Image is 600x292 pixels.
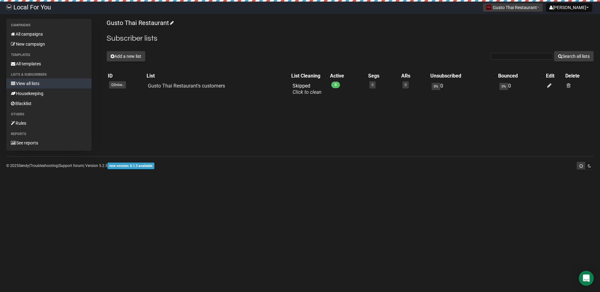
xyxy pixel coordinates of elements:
[107,163,154,169] span: new version: 6.1.3 available
[30,164,58,168] a: Troubleshooting
[400,72,429,80] th: ARs: No sort applied, activate to apply an ascending sort
[6,138,92,148] a: See reports
[6,88,92,98] a: Housekeeping
[497,72,545,80] th: Bounced: No sort applied, activate to apply an ascending sort
[554,51,594,62] button: Search all lists
[429,80,497,98] td: 0
[19,164,29,168] a: Sendy
[6,111,92,118] li: Others
[109,81,126,88] span: QDn6w..
[6,71,92,78] li: Lists & subscribers
[579,271,594,286] div: Open Intercom Messenger
[6,98,92,108] a: Blacklist
[565,73,592,79] div: Delete
[292,83,322,95] span: Skipped
[545,72,564,80] th: Edit: No sort applied, sorting is disabled
[430,73,491,79] div: Unsubscribed
[330,73,361,79] div: Active
[367,72,400,80] th: Segs: No sort applied, activate to apply an ascending sort
[148,83,225,89] a: Gusto Thai Restaurant's customers
[401,73,423,79] div: ARs
[483,3,543,12] button: Gusto Thai Restaurant
[6,162,154,169] p: © 2025 | | | Version 5.2.5
[6,78,92,88] a: View all lists
[107,51,145,62] button: Add a new list
[107,33,594,44] h2: Subscriber lists
[405,83,407,87] a: 0
[429,72,497,80] th: Unsubscribed: No sort applied, activate to apply an ascending sort
[145,72,290,80] th: List: No sort applied, activate to apply an ascending sort
[107,72,145,80] th: ID: No sort applied, sorting is disabled
[292,89,322,95] a: Click to clean
[368,73,394,79] div: Segs
[147,73,284,79] div: List
[432,83,440,90] span: 0%
[290,72,329,80] th: List Cleaning: No sort applied, activate to apply an ascending sort
[329,72,367,80] th: Active: No sort applied, activate to apply an ascending sort
[546,3,592,12] button: [PERSON_NAME]
[108,73,144,79] div: ID
[59,164,83,168] a: Support forum
[6,118,92,128] a: Rules
[372,83,373,87] a: 0
[6,59,92,69] a: All templates
[499,83,508,90] span: 0%
[6,4,12,10] img: d61d2441668da63f2d83084b75c85b29
[107,19,173,27] a: Gusto Thai Restaurant
[498,73,538,79] div: Bounced
[497,80,545,98] td: 0
[6,39,92,49] a: New campaign
[6,51,92,59] li: Templates
[6,29,92,39] a: All campaigns
[331,82,340,88] span: 0
[486,5,491,10] img: 949.jpg
[564,72,594,80] th: Delete: No sort applied, sorting is disabled
[107,164,154,168] a: new version: 6.1.3 available
[291,73,322,79] div: List Cleaning
[6,130,92,138] li: Reports
[6,22,92,29] li: Campaigns
[546,73,563,79] div: Edit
